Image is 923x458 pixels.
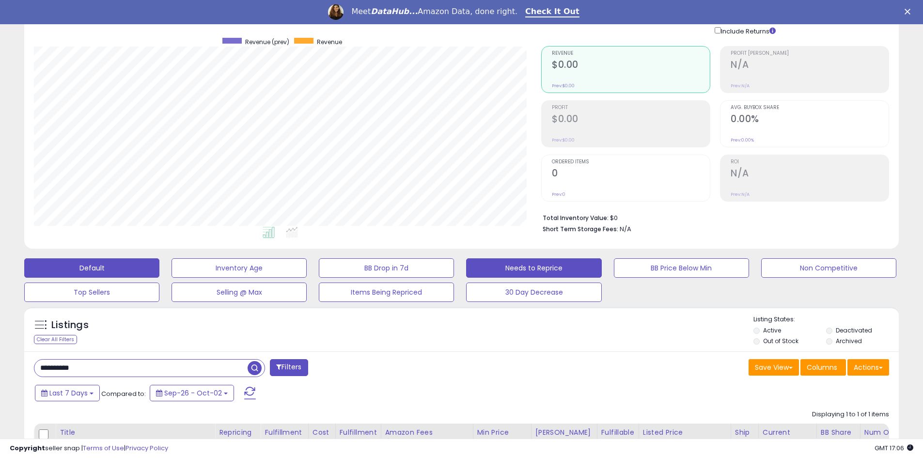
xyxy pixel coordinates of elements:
span: Revenue [317,38,342,46]
label: Archived [836,337,862,345]
span: Profit [PERSON_NAME] [731,51,889,56]
button: Columns [800,359,846,376]
a: Check It Out [525,7,579,17]
span: Last 7 Days [49,388,88,398]
h2: N/A [731,59,889,72]
li: $0 [543,211,882,223]
button: Top Sellers [24,283,159,302]
span: Ordered Items [552,159,710,165]
span: Profit [552,105,710,111]
button: BB Price Below Min [614,258,749,278]
span: N/A [620,224,631,234]
b: Total Inventory Value: [543,214,609,222]
h2: N/A [731,168,889,181]
button: Filters [270,359,308,376]
span: ROI [731,159,889,165]
i: DataHub... [371,7,418,16]
a: Privacy Policy [125,443,168,453]
div: Fulfillment [265,427,304,438]
button: Needs to Reprice [466,258,601,278]
a: Terms of Use [83,443,124,453]
button: BB Drop in 7d [319,258,454,278]
label: Deactivated [836,326,872,334]
small: Prev: $0.00 [552,83,575,89]
img: Profile image for Georgie [328,4,344,20]
button: Items Being Repriced [319,283,454,302]
button: Save View [749,359,799,376]
label: Out of Stock [763,337,798,345]
span: Revenue (prev) [245,38,289,46]
button: Last 7 Days [35,385,100,401]
span: 2025-10-10 17:06 GMT [875,443,913,453]
span: Compared to: [101,389,146,398]
button: 30 Day Decrease [466,283,601,302]
button: Actions [847,359,889,376]
button: Sep-26 - Oct-02 [150,385,234,401]
h2: $0.00 [552,59,710,72]
h2: $0.00 [552,113,710,126]
div: [PERSON_NAME] [535,427,593,438]
div: Ship Price [735,427,754,448]
small: Prev: N/A [731,83,750,89]
strong: Copyright [10,443,45,453]
p: Listing States: [753,315,899,324]
button: Default [24,258,159,278]
div: Meet Amazon Data, done right. [351,7,517,16]
button: Selling @ Max [172,283,307,302]
div: Repricing [219,427,256,438]
div: Amazon Fees [385,427,469,438]
div: Clear All Filters [34,335,77,344]
div: Current Buybox Price [763,427,813,448]
h2: 0.00% [731,113,889,126]
span: Avg. Buybox Share [731,105,889,111]
b: Short Term Storage Fees: [543,225,618,233]
div: Num of Comp. [864,427,900,448]
small: Prev: 0 [552,191,565,197]
small: Prev: 0.00% [731,137,754,143]
div: Title [60,427,211,438]
div: Min Price [477,427,527,438]
div: Listed Price [643,427,727,438]
div: Cost [313,427,331,438]
h2: 0 [552,168,710,181]
button: Non Competitive [761,258,896,278]
div: BB Share 24h. [821,427,856,448]
span: Revenue [552,51,710,56]
h5: Listings [51,318,89,332]
div: Fulfillment Cost [340,427,377,448]
div: Fulfillable Quantity [601,427,635,448]
div: Include Returns [707,25,787,36]
div: Displaying 1 to 1 of 1 items [812,410,889,419]
button: Inventory Age [172,258,307,278]
div: seller snap | | [10,444,168,453]
span: Sep-26 - Oct-02 [164,388,222,398]
label: Active [763,326,781,334]
span: Columns [807,363,837,372]
small: Prev: $0.00 [552,137,575,143]
small: Prev: N/A [731,191,750,197]
div: Close [905,9,914,15]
